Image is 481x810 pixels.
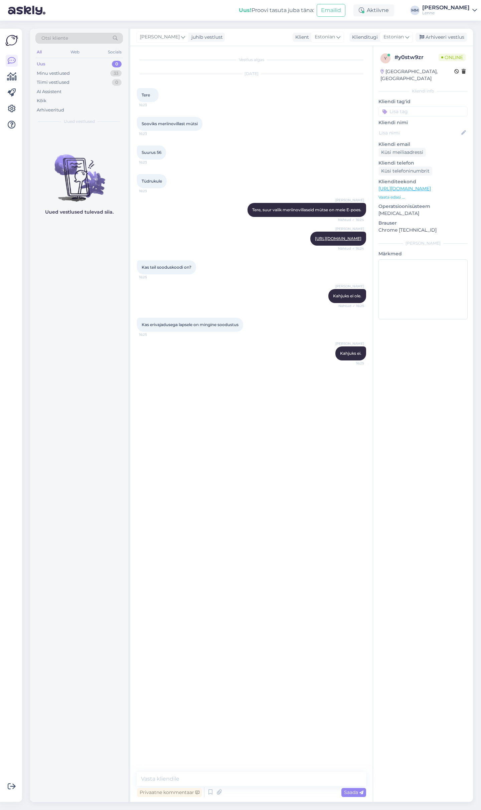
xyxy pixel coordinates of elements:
span: Nähtud ✓ 16:25 [338,303,364,308]
div: AI Assistent [37,88,61,95]
span: Kahjuks ei ole. [333,293,361,298]
p: [MEDICAL_DATA] [378,210,468,217]
span: 16:23 [139,189,164,194]
span: Tere, suur valik meriinovillaseid mütse on meie E-poes. [252,207,361,212]
span: Kas teil sooduskoodi on? [142,265,191,270]
span: Estonian [383,33,404,41]
span: Kas erivajadusega lapsele on mingine soodustus [142,322,238,327]
div: Tiimi vestlused [37,79,69,86]
p: Uued vestlused tulevad siia. [45,209,114,216]
p: Kliendi nimi [378,119,468,126]
div: Lenne [422,10,470,16]
span: Sooviks meriinovillast mütsi [142,121,198,126]
div: 0 [112,79,122,86]
input: Lisa nimi [379,129,460,137]
div: Klient [293,34,309,41]
span: 16:25 [339,361,364,366]
span: 16:23 [139,160,164,165]
span: Otsi kliente [41,35,68,42]
p: Kliendi telefon [378,160,468,167]
div: [GEOGRAPHIC_DATA], [GEOGRAPHIC_DATA] [380,68,454,82]
a: [URL][DOMAIN_NAME] [378,186,431,192]
p: Märkmed [378,250,468,257]
div: Küsi meiliaadressi [378,148,426,157]
span: [PERSON_NAME] [335,198,364,203]
b: Uus! [239,7,252,13]
input: Lisa tag [378,106,468,116]
div: Privaatne kommentaar [137,788,202,797]
a: [URL][DOMAIN_NAME] [315,236,361,241]
div: Arhiveeri vestlus [416,33,467,42]
div: Web [69,48,81,56]
span: 16:25 [139,332,164,337]
div: Aktiivne [353,4,394,16]
p: Brauser [378,220,468,227]
div: Vestlus algas [137,57,366,63]
div: Klienditugi [349,34,378,41]
span: Uued vestlused [64,118,95,124]
img: No chats [30,143,128,203]
span: [PERSON_NAME] [335,226,364,231]
span: [PERSON_NAME] [335,341,364,346]
span: Nähtud ✓ 16:24 [338,246,364,251]
div: 33 [110,70,122,77]
div: Arhiveeritud [37,107,64,113]
div: 0 [112,61,122,67]
span: Saada [344,789,363,795]
div: All [35,48,43,56]
div: juhib vestlust [189,34,223,41]
span: y [384,56,387,61]
span: Kahjuks ei. [340,351,361,356]
img: Askly Logo [5,34,18,47]
span: Nähtud ✓ 16:24 [338,217,364,222]
div: Socials [107,48,123,56]
div: [DATE] [137,71,366,77]
span: 16:23 [139,131,164,136]
span: [PERSON_NAME] [140,33,180,41]
span: [PERSON_NAME] [335,284,364,289]
div: # y0stw9zr [394,53,439,61]
div: [PERSON_NAME] [422,5,470,10]
p: Operatsioonisüsteem [378,203,468,210]
span: Online [439,54,466,61]
div: Kõik [37,97,46,104]
div: Uus [37,61,45,67]
p: Vaata edasi ... [378,194,468,200]
div: Kliendi info [378,88,468,94]
div: Minu vestlused [37,70,70,77]
div: Küsi telefoninumbrit [378,167,432,176]
div: [PERSON_NAME] [378,240,468,246]
div: Proovi tasuta juba täna: [239,6,314,14]
p: Klienditeekond [378,178,468,185]
span: Tüdrukule [142,179,162,184]
span: 16:25 [139,275,164,280]
span: 16:23 [139,102,164,107]
button: Emailid [317,4,345,17]
a: [PERSON_NAME]Lenne [422,5,477,16]
p: Kliendi tag'id [378,98,468,105]
p: Chrome [TECHNICAL_ID] [378,227,468,234]
span: Estonian [315,33,335,41]
div: MM [410,6,420,15]
span: Suurus 56 [142,150,161,155]
span: Tere [142,92,150,97]
p: Kliendi email [378,141,468,148]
